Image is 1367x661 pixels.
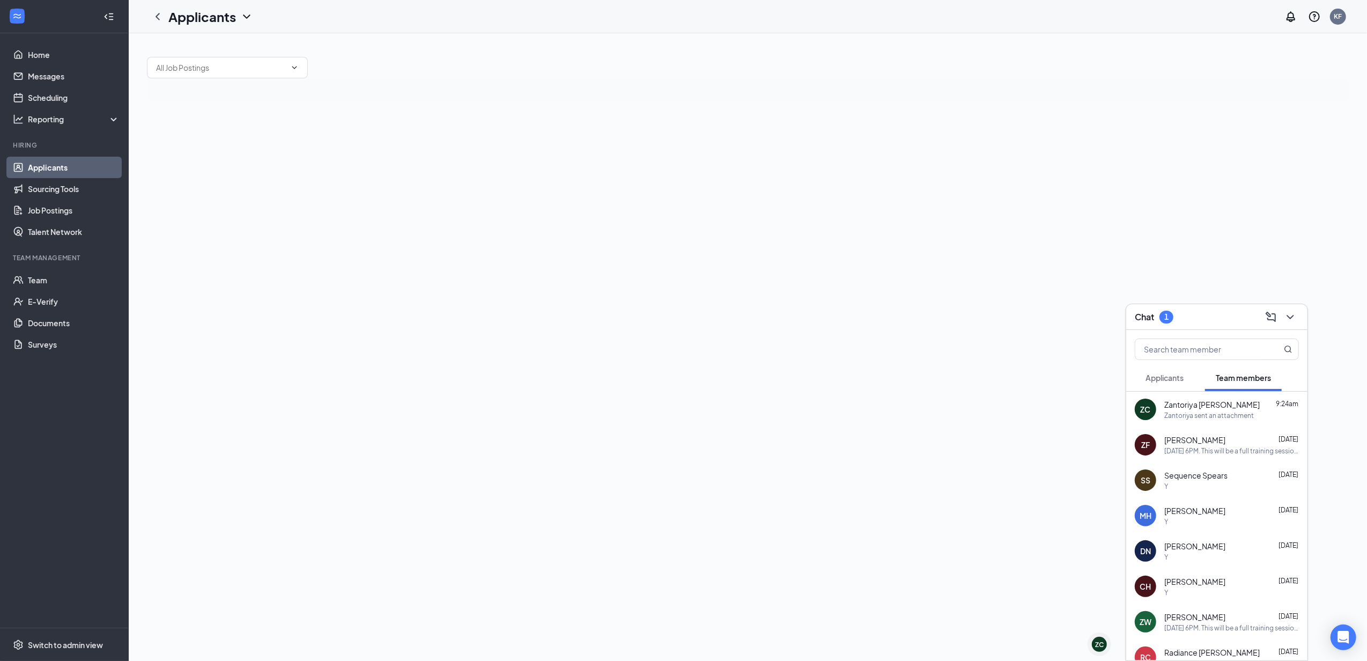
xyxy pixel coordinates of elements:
[1334,12,1342,21] div: KF
[168,8,236,26] h1: Applicants
[151,10,164,23] svg: ChevronLeft
[1308,10,1321,23] svg: QuestionInfo
[12,11,23,21] svg: WorkstreamLogo
[1135,339,1262,359] input: Search team member
[1140,616,1151,627] div: ZW
[28,334,120,355] a: Surveys
[1164,470,1228,481] span: Sequence Spears
[1095,640,1104,649] div: ZC
[1282,309,1299,326] button: ChevronDown
[28,221,120,243] a: Talent Network
[1265,311,1277,324] svg: ComposeMessage
[1141,404,1151,415] div: ZC
[1284,345,1292,354] svg: MagnifyingGlass
[28,291,120,312] a: E-Verify
[1279,471,1298,479] span: [DATE]
[156,62,286,74] input: All Job Postings
[1164,435,1225,445] span: [PERSON_NAME]
[28,200,120,221] a: Job Postings
[1284,10,1297,23] svg: Notifications
[1164,411,1254,420] div: Zantoriya sent an attachment
[1141,439,1150,450] div: ZF
[1262,309,1280,326] button: ComposeMessage
[28,640,103,650] div: Switch to admin view
[1164,623,1299,633] div: [DATE] 6PM. This will be a full training session so make sure to wear your nonslip shoes as well ...
[1279,506,1298,514] span: [DATE]
[1279,435,1298,443] span: [DATE]
[1164,446,1299,456] div: [DATE] 6PM. This will be a full training session so make sure to wear your nonslip shoes as well ...
[28,269,120,291] a: Team
[1164,647,1260,658] span: Radiance [PERSON_NAME]
[1284,311,1297,324] svg: ChevronDown
[13,640,24,650] svg: Settings
[1164,588,1168,597] div: Y
[240,10,253,23] svg: ChevronDown
[28,44,120,65] a: Home
[1140,546,1151,556] div: DN
[1164,576,1225,587] span: [PERSON_NAME]
[1135,311,1154,323] h3: Chat
[1164,399,1260,410] span: Zantoriya [PERSON_NAME]
[1164,505,1225,516] span: [PERSON_NAME]
[1279,648,1298,656] span: [DATE]
[1276,400,1298,408] span: 9:24am
[1164,482,1168,491] div: Y
[13,114,24,124] svg: Analysis
[1279,541,1298,549] span: [DATE]
[1164,517,1168,526] div: Y
[104,11,114,22] svg: Collapse
[1279,612,1298,620] span: [DATE]
[1279,577,1298,585] span: [DATE]
[1141,475,1150,486] div: SS
[28,312,120,334] a: Documents
[1140,581,1151,592] div: CH
[13,141,117,150] div: Hiring
[28,87,120,108] a: Scheduling
[1140,510,1151,521] div: MH
[1164,553,1168,562] div: Y
[13,253,117,262] div: Team Management
[28,114,120,124] div: Reporting
[1164,541,1225,552] span: [PERSON_NAME]
[28,65,120,87] a: Messages
[28,157,120,178] a: Applicants
[290,63,299,72] svg: ChevronDown
[1216,373,1271,383] span: Team members
[1331,625,1356,650] div: Open Intercom Messenger
[1146,373,1184,383] span: Applicants
[1164,312,1169,321] div: 1
[1164,612,1225,622] span: [PERSON_NAME]
[28,178,120,200] a: Sourcing Tools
